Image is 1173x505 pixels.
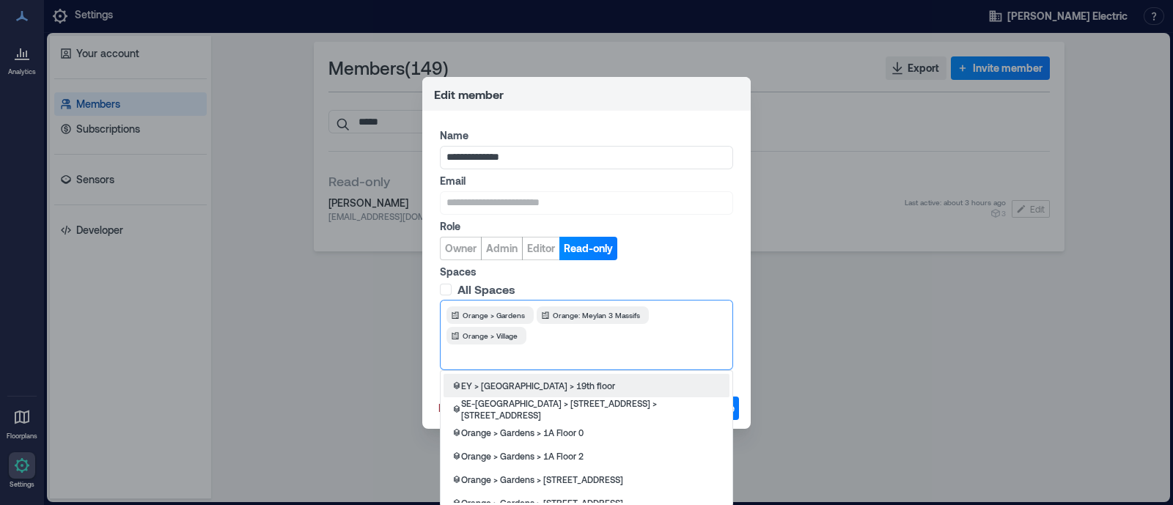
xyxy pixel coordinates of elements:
label: Role [440,219,730,234]
span: Read-only [564,241,613,256]
button: Remove [434,397,482,420]
button: Read-only [559,237,617,260]
label: Name [440,128,730,143]
span: Admin [486,241,518,256]
button: Admin [481,237,523,260]
p: EY > [GEOGRAPHIC_DATA] > 19th floor [461,380,615,391]
label: Email [440,174,730,188]
button: Editor [522,237,560,260]
p: Orange > Gardens > [STREET_ADDRESS] [461,473,623,485]
label: Spaces [440,265,730,279]
span: Orange > Gardens [463,309,525,321]
p: Orange > Gardens > 1A Floor 2 [461,450,584,462]
span: Editor [527,241,555,256]
button: Owner [440,237,482,260]
span: Orange: Meylan 3 Massifs [553,309,640,321]
span: All Spaces [457,282,515,297]
span: Orange > Village [463,330,518,342]
p: Orange > Gardens > 1A Floor 0 [461,427,584,438]
p: SE-[GEOGRAPHIC_DATA] > [STREET_ADDRESS] > [STREET_ADDRESS] [461,397,721,421]
header: Edit member [422,77,751,111]
span: Remove [438,401,478,416]
span: Owner [445,241,477,256]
